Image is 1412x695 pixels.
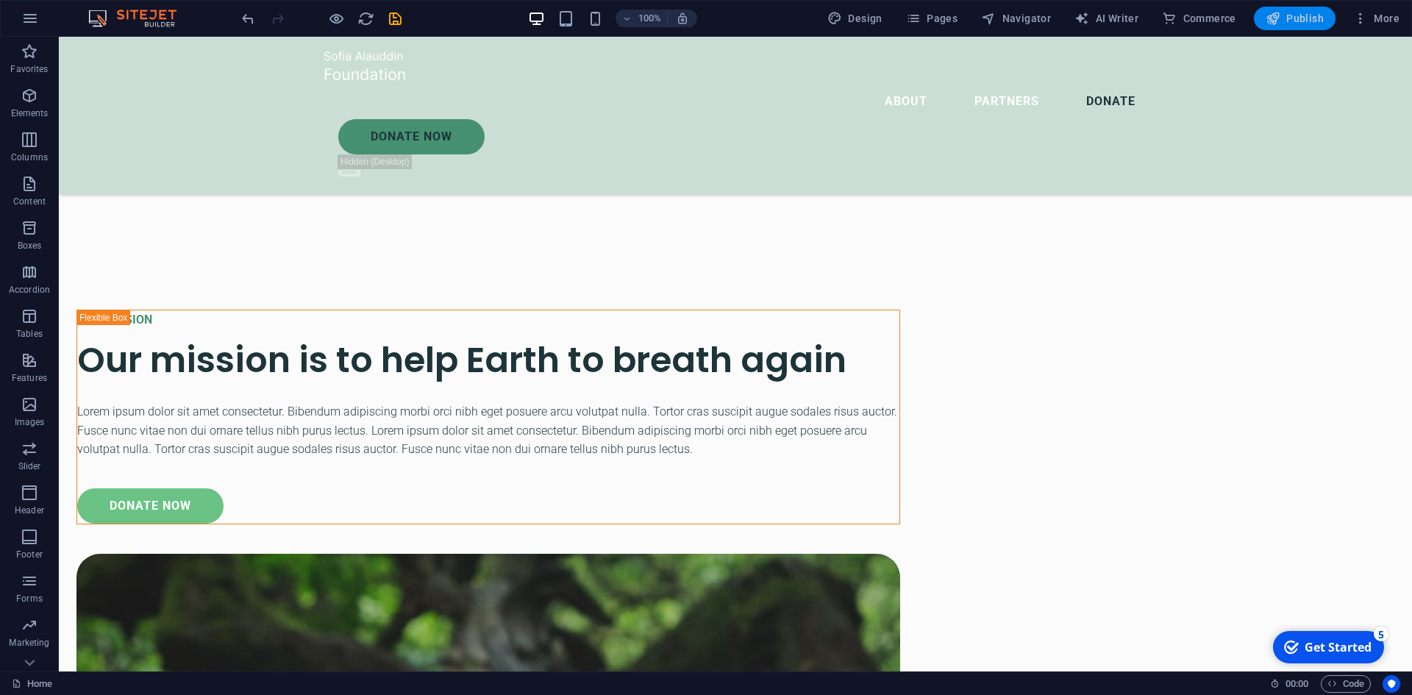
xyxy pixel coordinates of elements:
[821,7,888,30] div: Design (Ctrl+Alt+Y)
[827,11,883,26] span: Design
[1270,675,1309,693] h6: Session time
[15,416,45,428] p: Images
[16,549,43,560] p: Footer
[9,284,50,296] p: Accordion
[13,196,46,207] p: Content
[1162,11,1236,26] span: Commerce
[10,63,48,75] p: Favorites
[1296,678,1298,689] span: :
[16,593,43,605] p: Forms
[8,6,119,38] div: Get Started 5 items remaining, 0% complete
[1156,7,1242,30] button: Commerce
[1286,675,1308,693] span: 00 00
[975,7,1057,30] button: Navigator
[1254,7,1336,30] button: Publish
[109,1,124,16] div: 5
[12,675,52,693] a: Click to cancel selection. Double-click to open Pages
[12,372,47,384] p: Features
[11,107,49,119] p: Elements
[906,11,958,26] span: Pages
[638,10,661,27] h6: 100%
[1347,7,1405,30] button: More
[616,10,668,27] button: 100%
[327,10,345,27] button: Click here to leave preview mode and continue editing
[900,7,963,30] button: Pages
[357,10,374,27] i: Reload page
[821,7,888,30] button: Design
[1383,675,1400,693] button: Usercentrics
[1327,675,1364,693] span: Code
[676,12,689,25] i: On resize automatically adjust zoom level to fit chosen device.
[239,10,257,27] button: undo
[1266,11,1324,26] span: Publish
[981,11,1051,26] span: Navigator
[40,14,107,30] div: Get Started
[240,10,257,27] i: Undo: Change text (Ctrl+Z)
[357,10,374,27] button: reload
[15,505,44,516] p: Header
[1321,675,1371,693] button: Code
[9,637,49,649] p: Marketing
[18,460,41,472] p: Slider
[18,240,42,252] p: Boxes
[11,152,48,163] p: Columns
[387,10,404,27] i: Save (Ctrl+S)
[1074,11,1138,26] span: AI Writer
[386,10,404,27] button: save
[16,328,43,340] p: Tables
[1353,11,1399,26] span: More
[85,10,195,27] img: Editor Logo
[1069,7,1144,30] button: AI Writer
